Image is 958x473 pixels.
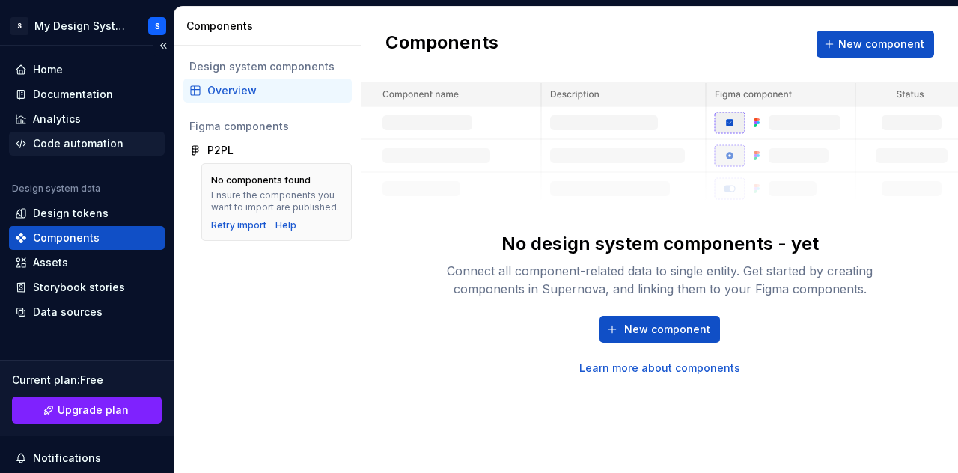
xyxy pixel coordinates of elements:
[189,119,346,134] div: Figma components
[275,219,296,231] a: Help
[3,10,171,42] button: SMy Design SystemS
[33,136,123,151] div: Code automation
[9,58,165,82] a: Home
[385,31,498,58] h2: Components
[33,451,101,466] div: Notifications
[9,201,165,225] a: Design tokens
[9,275,165,299] a: Storybook stories
[838,37,924,52] span: New component
[12,397,162,424] a: Upgrade plan
[579,361,740,376] a: Learn more about components
[33,255,68,270] div: Assets
[12,373,162,388] div: Current plan : Free
[817,31,934,58] button: New component
[9,251,165,275] a: Assets
[183,138,352,162] a: P2PL
[9,226,165,250] a: Components
[58,403,129,418] span: Upgrade plan
[501,232,819,256] div: No design system components - yet
[186,19,355,34] div: Components
[207,143,234,158] div: P2PL
[9,107,165,131] a: Analytics
[33,62,63,77] div: Home
[599,316,720,343] button: New component
[211,174,311,186] div: No components found
[211,189,342,213] div: Ensure the components you want to import are published.
[207,83,346,98] div: Overview
[183,79,352,103] a: Overview
[9,82,165,106] a: Documentation
[211,219,266,231] button: Retry import
[153,35,174,56] button: Collapse sidebar
[9,446,165,470] button: Notifications
[9,132,165,156] a: Code automation
[33,280,125,295] div: Storybook stories
[155,20,160,32] div: S
[33,231,100,245] div: Components
[421,262,900,298] div: Connect all component-related data to single entity. Get started by creating components in Supern...
[33,206,109,221] div: Design tokens
[12,183,100,195] div: Design system data
[189,59,346,74] div: Design system components
[33,112,81,126] div: Analytics
[34,19,130,34] div: My Design System
[10,17,28,35] div: S
[624,322,710,337] span: New component
[33,305,103,320] div: Data sources
[33,87,113,102] div: Documentation
[9,300,165,324] a: Data sources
